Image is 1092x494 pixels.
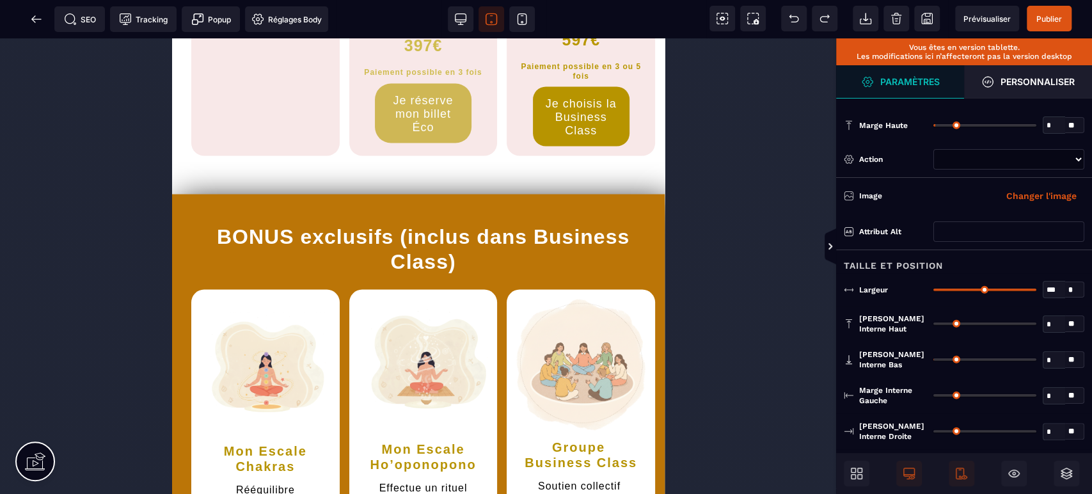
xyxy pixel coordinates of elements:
[64,13,96,26] span: SEO
[999,186,1084,206] button: Changer l'image
[949,461,974,486] span: Afficher le mobile
[859,225,927,238] div: Attribut alt
[859,285,888,295] span: Largeur
[836,250,1092,273] div: Taille et position
[781,6,807,31] span: Défaire
[29,442,158,472] text: Rééquilibre ton énergie vitale
[182,6,240,32] span: Créer une alerte modale
[955,6,1019,31] span: Aperçu
[709,6,735,31] span: Voir les composants
[853,6,878,31] span: Importer
[859,385,927,406] span: Marge interne gauche
[24,6,49,32] span: Retour
[914,6,940,31] span: Enregistrer
[479,6,504,32] span: Voir tablette
[191,13,231,26] span: Popup
[836,228,849,266] span: Afficher les vues
[844,461,869,486] span: Ouvrir les blocs
[10,179,493,241] h1: BONUS exclusifs (inclus dans Business Class)
[859,314,927,334] span: [PERSON_NAME] interne haut
[859,349,927,370] span: [PERSON_NAME] interne bas
[843,52,1086,61] p: Les modifications ici n’affecteront pas la version desktop
[843,43,1086,52] p: Vous êtes en version tablette.
[896,461,922,486] span: Afficher le desktop
[963,14,1011,24] span: Prévisualiser
[203,45,299,104] button: Je réserve mon billet Éco
[859,153,927,166] div: Action
[740,6,766,31] span: Capture d'écran
[812,6,837,31] span: Rétablir
[361,48,457,108] button: Je choisis la Business Class
[54,6,105,32] span: Métadata SEO
[859,189,972,202] div: Image
[883,6,909,31] span: Nettoyage
[859,120,908,131] span: Marge haute
[245,6,328,32] span: Favicon
[836,65,964,99] span: Ouvrir le gestionnaire de styles
[1001,77,1075,86] strong: Personnaliser
[448,6,473,32] span: Voir bureau
[344,438,473,468] text: Soutien collectif pour rester motivé(e)
[1027,6,1072,31] span: Enregistrer le contenu
[880,77,940,86] strong: Paramètres
[187,260,316,394] img: 774282dad9444b4863cc561608202c80_Generated_Image_58rxho58rxho58rx.png
[110,6,177,32] span: Code de suivi
[859,421,927,442] span: [PERSON_NAME] interne droite
[344,260,473,391] img: 4dd4b8d49650877f045c128bcd3f20df_Generated_Image_3g75il3g75il3g75.png
[964,65,1092,99] span: Ouvrir le gestionnaire de styles
[1054,461,1079,486] span: Ouvrir les calques
[251,13,322,26] span: Réglages Body
[1001,461,1027,486] span: Masquer le bloc
[119,13,168,26] span: Tracking
[1036,14,1062,24] span: Publier
[509,6,535,32] span: Voir mobile
[29,260,158,395] img: e8aae7a00ec3fbfc04a3b095994582f7_Generated_Image_c2jspac2jspac2js.png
